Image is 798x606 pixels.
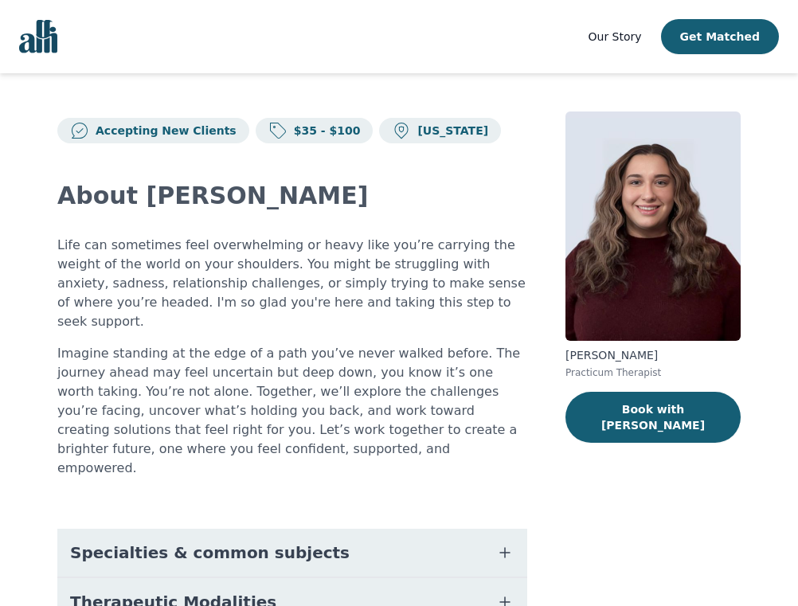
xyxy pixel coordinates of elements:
[57,344,527,478] p: Imagine standing at the edge of a path you’ve never walked before. The journey ahead may feel unc...
[589,30,642,43] span: Our Story
[565,366,741,379] p: Practicum Therapist
[89,123,237,139] p: Accepting New Clients
[565,347,741,363] p: [PERSON_NAME]
[19,20,57,53] img: alli logo
[57,182,527,210] h2: About [PERSON_NAME]
[411,123,488,139] p: [US_STATE]
[288,123,361,139] p: $35 - $100
[565,111,741,341] img: Brianna_Connolly
[589,27,642,46] a: Our Story
[565,392,741,443] button: Book with [PERSON_NAME]
[57,529,527,577] button: Specialties & common subjects
[661,19,779,54] button: Get Matched
[70,541,350,564] span: Specialties & common subjects
[57,236,527,331] p: Life can sometimes feel overwhelming or heavy like you’re carrying the weight of the world on you...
